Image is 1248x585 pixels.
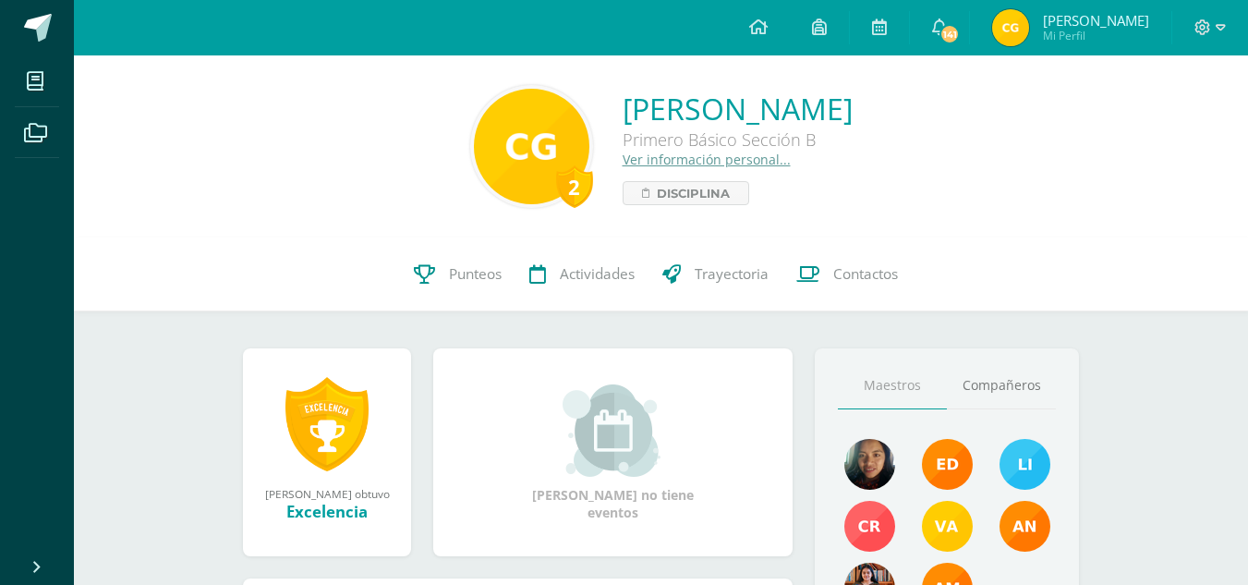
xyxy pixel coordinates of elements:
div: Primero Básico Sección B [623,128,853,151]
span: [PERSON_NAME] [1043,11,1149,30]
img: a348d660b2b29c2c864a8732de45c20a.png [1000,501,1050,552]
span: 141 [939,24,960,44]
a: Ver información personal... [623,151,791,168]
div: Excelencia [261,501,393,522]
a: Contactos [782,238,912,311]
img: a5fd2bdb06ef621eabaf449d176561a0.png [992,9,1029,46]
a: Punteos [400,238,515,311]
a: Compañeros [947,362,1056,409]
a: [PERSON_NAME] [623,89,853,128]
img: ae584af36a3893774599699d88266160.png [474,89,589,204]
a: Maestros [838,362,947,409]
span: Punteos [449,264,502,284]
img: event_small.png [563,384,663,477]
span: Actividades [560,264,635,284]
div: [PERSON_NAME] no tiene eventos [521,384,706,521]
span: Disciplina [657,182,730,204]
div: 2 [556,165,593,208]
img: c97de3f0a4f62e6deb7e91c2258cdedc.png [844,439,895,490]
span: Mi Perfil [1043,28,1149,43]
div: [PERSON_NAME] obtuvo [261,486,393,501]
img: f40e456500941b1b33f0807dd74ea5cf.png [922,439,973,490]
img: 6117b1eb4e8225ef5a84148c985d17e2.png [844,501,895,552]
a: Trayectoria [648,238,782,311]
span: Contactos [833,264,898,284]
a: Actividades [515,238,648,311]
img: 93ccdf12d55837f49f350ac5ca2a40a5.png [1000,439,1050,490]
img: cd5e356245587434922763be3243eb79.png [922,501,973,552]
a: Disciplina [623,181,749,205]
span: Trayectoria [695,264,769,284]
